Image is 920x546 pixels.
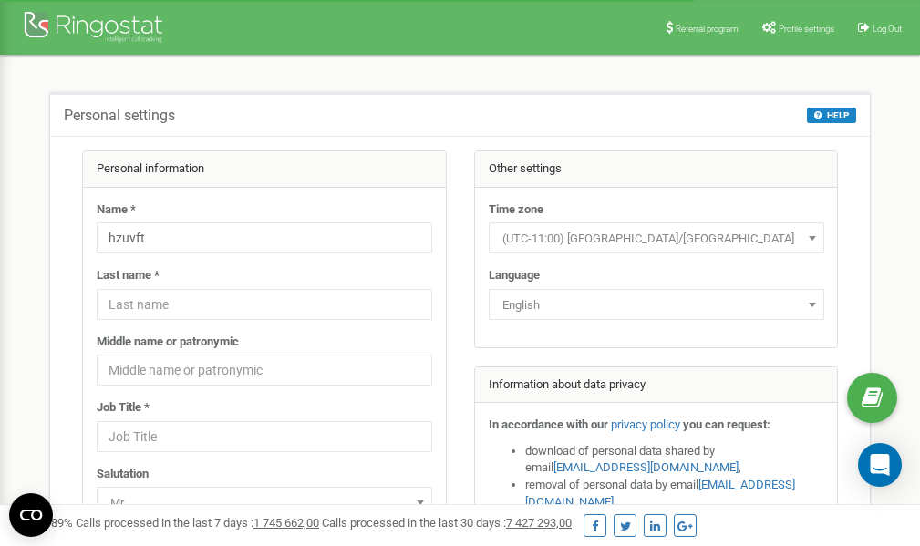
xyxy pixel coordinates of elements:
[322,516,572,530] span: Calls processed in the last 30 days :
[103,490,426,516] span: Mr.
[807,108,856,123] button: HELP
[97,466,149,483] label: Salutation
[525,443,824,477] li: download of personal data shared by email ,
[873,24,902,34] span: Log Out
[553,460,739,474] a: [EMAIL_ADDRESS][DOMAIN_NAME]
[489,417,608,431] strong: In accordance with our
[475,367,838,404] div: Information about data privacy
[779,24,834,34] span: Profile settings
[97,222,432,253] input: Name
[489,222,824,253] span: (UTC-11:00) Pacific/Midway
[64,108,175,124] h5: Personal settings
[97,267,160,284] label: Last name *
[83,151,446,188] div: Personal information
[489,267,540,284] label: Language
[676,24,739,34] span: Referral program
[611,417,680,431] a: privacy policy
[97,421,432,452] input: Job Title
[76,516,319,530] span: Calls processed in the last 7 days :
[9,493,53,537] button: Open CMP widget
[97,201,136,219] label: Name *
[506,516,572,530] u: 7 427 293,00
[97,399,150,417] label: Job Title *
[525,477,824,510] li: removal of personal data by email ,
[253,516,319,530] u: 1 745 662,00
[97,289,432,320] input: Last name
[495,293,818,318] span: English
[97,334,239,351] label: Middle name or patronymic
[495,226,818,252] span: (UTC-11:00) Pacific/Midway
[475,151,838,188] div: Other settings
[683,417,770,431] strong: you can request:
[858,443,902,487] div: Open Intercom Messenger
[489,201,543,219] label: Time zone
[489,289,824,320] span: English
[97,487,432,518] span: Mr.
[97,355,432,386] input: Middle name or patronymic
